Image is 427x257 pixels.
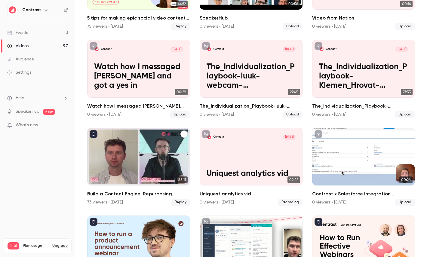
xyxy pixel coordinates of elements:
h2: Watch how I messaged [PERSON_NAME] and got a yes in [87,102,190,110]
div: 0 viewers • [DATE] [312,199,346,205]
span: Upload [283,23,303,30]
img: Contrast [8,5,17,15]
button: published [90,130,97,138]
span: Trial [8,242,19,249]
li: help-dropdown-opener [7,95,68,101]
h2: The_Individualization_Playbook-luuk-webcam-00h_00m_00s_251ms-StreamYard [200,102,303,110]
a: 00:24Contrast x Salesforce Integration Announcement0 viewers • [DATE]Upload [312,128,415,206]
span: 58:11 [177,176,188,183]
span: 00:58 [287,1,300,7]
span: Upload [283,111,303,118]
span: 00:16 [400,1,413,7]
p: Uniquest analytics vid [207,169,296,179]
div: 73 viewers • [DATE] [87,199,123,205]
h2: 5 tips for making epic social video content in B2B marketing [87,14,190,22]
div: Events [7,30,28,36]
li: The_Individualization_Playbook-luuk-webcam-00h_00m_00s_251ms-StreamYard [200,40,303,118]
span: Upload [395,199,415,206]
li: Watch how I messaged Thibaut and got a yes in [87,40,190,118]
a: 58:11Build a Content Engine: Repurposing Strategies for SaaS Teams73 viewers • [DATE]Replay [87,128,190,206]
a: SpeakerHub [16,109,39,115]
span: [DATE] [170,47,183,52]
span: [DATE] [395,47,408,52]
button: unpublished [90,42,97,50]
li: Build a Content Engine: Repurposing Strategies for SaaS Teams [87,128,190,206]
p: The_Individualization_Playbook-luuk-webcam-00h_00m_00s_251ms-StreamYard [207,63,296,90]
span: 27:53 [401,89,413,95]
button: unpublished [315,130,322,138]
button: Upgrade [52,243,68,248]
div: 0 viewers • [DATE] [200,112,234,118]
button: unpublished [202,218,210,226]
span: Plan usage [23,243,49,248]
li: Uniquest analytics vid [200,128,303,206]
h6: Contrast [22,7,41,13]
h2: Uniquest analytics vid [200,190,303,197]
span: 00:24 [399,176,413,183]
button: unpublished [202,42,210,50]
p: Contrast [101,47,112,51]
div: Audience [7,56,34,62]
li: The_Individualization_Playbook-Klemen_Hrovat-webcam-00h_00m_00s_357ms-StreamYard [312,40,415,118]
span: 27:45 [288,89,300,95]
span: Replay [171,23,190,30]
span: 00:29 [175,89,188,95]
li: Contrast x Salesforce Integration Announcement [312,128,415,206]
span: What's new [16,122,38,128]
span: new [43,109,55,115]
p: Contrast [213,135,224,139]
a: Watch how I messaged Thibaut and got a yes inContrast[DATE]Watch how I messaged [PERSON_NAME] and... [87,40,190,118]
div: Videos [7,43,29,49]
p: Watch how I messaged [PERSON_NAME] and got a yes in [94,63,183,90]
span: Upload [395,111,415,118]
h2: Contrast x Salesforce Integration Announcement [312,190,415,197]
span: Upload [170,111,190,118]
a: The_Individualization_Playbook-Klemen_Hrovat-webcam-00h_00m_00s_357ms-StreamYardContrast[DATE]The... [312,40,415,118]
div: 75 viewers • [DATE] [87,23,123,29]
div: Settings [7,69,31,75]
button: unpublished [202,130,210,138]
h2: SpeakerHub [200,14,303,22]
a: The_Individualization_Playbook-luuk-webcam-00h_00m_00s_251ms-StreamYardContrast[DATE]The_Individu... [200,40,303,118]
button: unpublished [315,42,322,50]
h2: The_Individualization_Playbook-Klemen_Hrovat-webcam-00h_00m_00s_357ms-StreamYard [312,102,415,110]
span: 44:12 [176,1,188,7]
a: Uniquest analytics vidContrast[DATE]Uniquest analytics vid02:46Uniquest analytics vid0 viewers • ... [200,128,303,206]
div: 0 viewers • [DATE] [312,112,346,118]
span: Replay [171,199,190,206]
h2: Video from Notion [312,14,415,22]
button: published [90,218,97,226]
div: 0 viewers • [DATE] [87,112,121,118]
span: 02:46 [287,176,300,183]
h2: Build a Content Engine: Repurposing Strategies for SaaS Teams [87,190,190,197]
button: published [315,218,322,226]
div: 0 viewers • [DATE] [200,199,234,205]
p: The_Individualization_Playbook-Klemen_Hrovat-webcam-00h_00m_00s_357ms-StreamYard [319,63,408,90]
p: Contrast [326,47,336,51]
span: Recording [278,199,303,206]
p: Contrast [213,47,224,51]
span: Help [16,95,24,101]
span: [DATE] [283,135,296,140]
span: Upload [395,23,415,30]
span: [DATE] [283,47,296,52]
div: 0 viewers • [DATE] [200,23,234,29]
div: 0 viewers • [DATE] [312,23,346,29]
